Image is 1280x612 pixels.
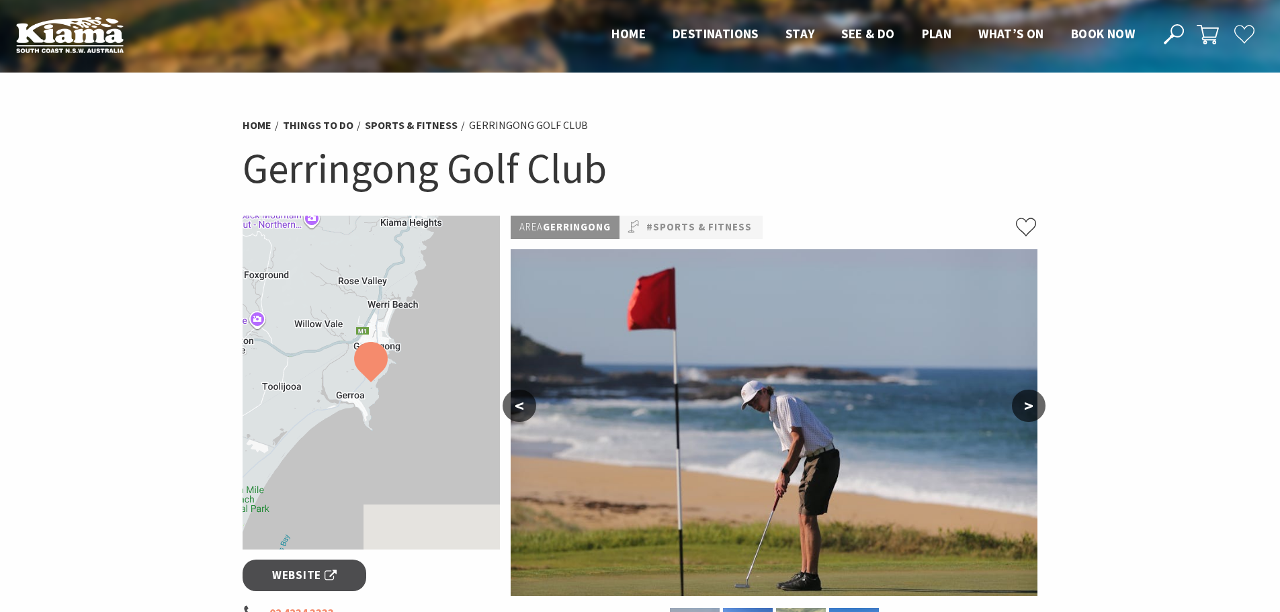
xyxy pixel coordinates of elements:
li: Gerringong Golf Club [469,117,588,134]
img: 4th Green [511,249,1037,596]
a: Things To Do [283,118,353,132]
span: Book now [1071,26,1135,42]
h1: Gerringong Golf Club [243,141,1038,195]
a: Website [243,560,367,591]
p: Gerringong [511,216,620,239]
span: Website [272,566,337,584]
span: Stay [785,26,815,42]
span: Area [519,220,543,233]
span: Plan [922,26,952,42]
a: Home [243,118,271,132]
img: Kiama Logo [16,16,124,53]
span: Destinations [673,26,759,42]
span: Home [611,26,646,42]
nav: Main Menu [598,24,1148,46]
span: See & Do [841,26,894,42]
span: What’s On [978,26,1044,42]
a: #Sports & Fitness [646,219,752,236]
a: Sports & Fitness [365,118,458,132]
button: > [1012,390,1046,422]
button: < [503,390,536,422]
